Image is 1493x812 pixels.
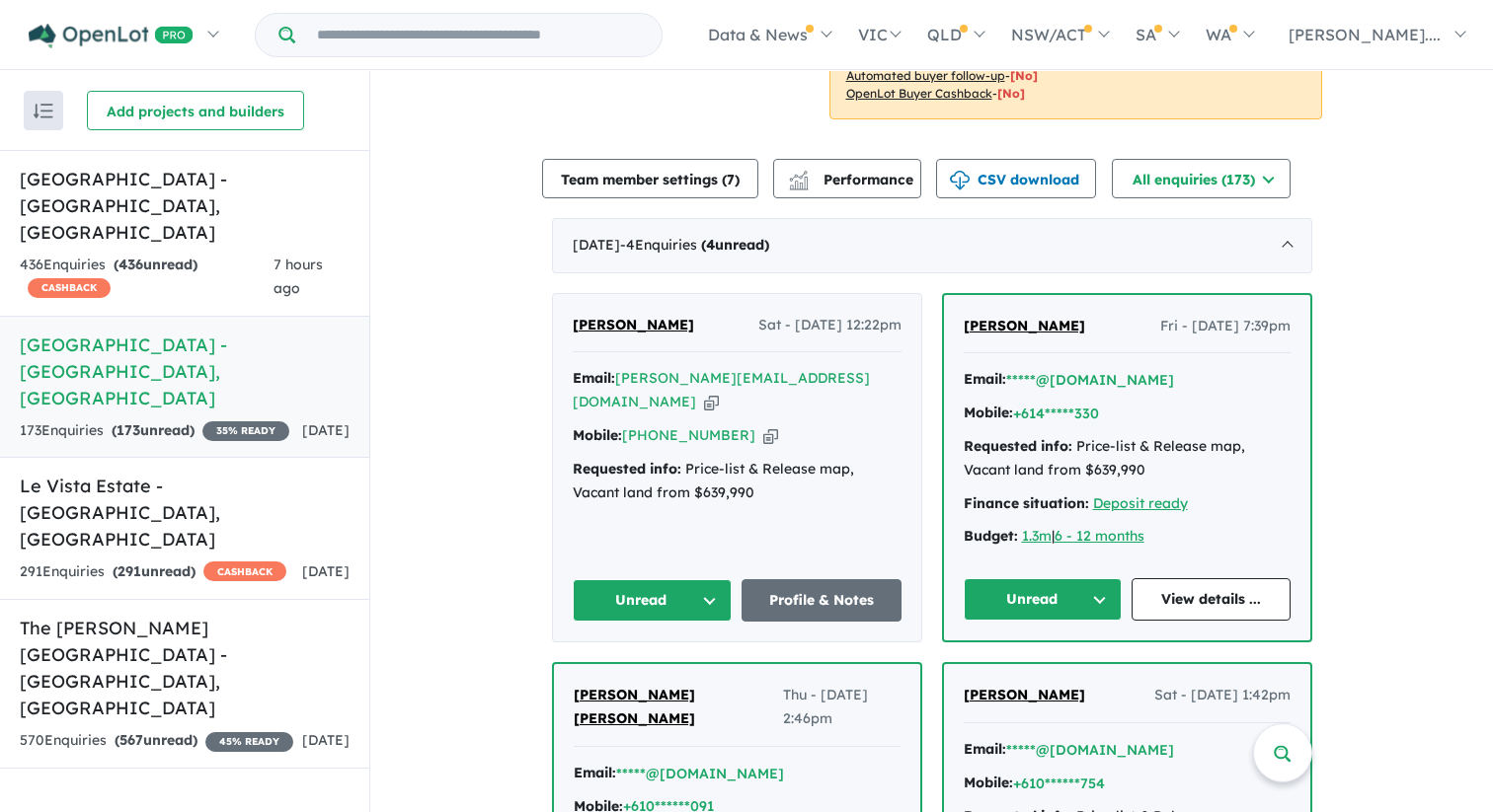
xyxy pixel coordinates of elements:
[20,729,293,753] div: 570 Enquir ies
[117,421,140,439] span: 173
[203,561,286,581] span: CASHBACK
[1022,527,1052,545] a: 1.3m
[20,332,350,411] h5: [GEOGRAPHIC_DATA] - [GEOGRAPHIC_DATA] , [GEOGRAPHIC_DATA]
[763,425,778,446] button: Copy
[704,392,719,412] button: Copy
[302,421,350,439] span: [DATE]
[20,254,274,301] div: 436 Enquir ies
[20,560,286,584] div: 291 Enquir ies
[964,315,1085,338] a: [PERSON_NAME]
[574,686,695,727] span: [PERSON_NAME] [PERSON_NAME]
[302,731,350,749] span: [DATE]
[302,562,350,580] span: [DATE]
[552,218,1312,273] div: [DATE]
[118,562,141,580] span: 291
[118,256,143,273] span: 436
[20,473,350,553] h5: Le Vista Estate - [GEOGRAPHIC_DATA] , [GEOGRAPHIC_DATA]
[573,579,733,622] button: Unread
[789,177,809,189] img: bar-chart.svg
[274,256,323,297] span: 7 hours ago
[846,68,1005,83] u: Automated buyer follow-up
[964,740,1006,758] strong: Email:
[1160,315,1291,338] span: Fri - [DATE] 7:39pm
[1112,159,1291,198] button: All enquiries (173)
[34,104,53,118] img: sort.svg
[573,369,615,387] strong: Email:
[964,686,1085,703] span: [PERSON_NAME]
[964,774,1013,791] strong: Mobile:
[299,14,658,56] input: Try estate name, suburb, builder or developer
[202,421,289,441] span: 35 % READY
[1010,68,1038,83] span: [No]
[964,527,1018,545] strong: Budget:
[936,159,1096,198] button: CSV download
[964,435,1291,482] div: Price-list & Release map, Vacant land from $639,990
[115,731,197,749] strong: ( unread)
[706,236,715,254] span: 4
[964,404,1013,421] strong: Mobile:
[573,369,870,410] a: [PERSON_NAME][EMAIL_ADDRESS][DOMAIN_NAME]
[964,437,1072,455] strong: Requested info:
[727,171,735,188] span: 7
[950,171,970,190] img: download icon
[1154,684,1291,707] span: Sat - [DATE] 1:42pm
[783,684,901,731] span: Thu - [DATE] 2:46pm
[1093,494,1188,512] a: Deposit ready
[622,426,755,444] a: [PHONE_NUMBER]
[573,426,622,444] strong: Mobile:
[758,314,902,337] span: Sat - [DATE] 12:22pm
[773,159,921,198] button: Performance
[964,494,1089,512] strong: Finance situation:
[112,421,195,439] strong: ( unread)
[701,236,769,254] strong: ( unread)
[742,579,902,622] a: Profile & Notes
[964,317,1085,334] span: [PERSON_NAME]
[20,615,350,721] h5: The [PERSON_NAME][GEOGRAPHIC_DATA] - [GEOGRAPHIC_DATA] , [GEOGRAPHIC_DATA]
[573,314,694,337] a: [PERSON_NAME]
[87,91,304,130] button: Add projects and builders
[620,236,769,254] span: - 4 Enquir ies
[20,166,350,246] h5: [GEOGRAPHIC_DATA] - [GEOGRAPHIC_DATA] , [GEOGRAPHIC_DATA]
[573,458,902,505] div: Price-list & Release map, Vacant land from $639,990
[542,159,758,198] button: Team member settings (7)
[1289,25,1441,44] span: [PERSON_NAME]....
[964,578,1123,621] button: Unread
[573,316,694,333] span: [PERSON_NAME]
[574,764,616,781] strong: Email:
[20,419,289,443] div: 173 Enquir ies
[964,684,1085,707] a: [PERSON_NAME]
[1132,578,1291,621] a: View details ...
[119,731,143,749] span: 567
[29,24,194,48] img: Openlot PRO Logo White
[846,86,992,101] u: OpenLot Buyer Cashback
[573,460,681,478] strong: Requested info:
[964,525,1291,549] div: |
[205,732,293,752] span: 45 % READY
[789,171,807,182] img: line-chart.svg
[792,171,913,188] span: Performance
[28,278,111,298] span: CASHBACK
[997,86,1025,101] span: [No]
[113,562,196,580] strong: ( unread)
[114,256,197,273] strong: ( unread)
[574,684,783,731] a: [PERSON_NAME] [PERSON_NAME]
[1055,527,1144,545] a: 6 - 12 months
[964,370,1006,388] strong: Email:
